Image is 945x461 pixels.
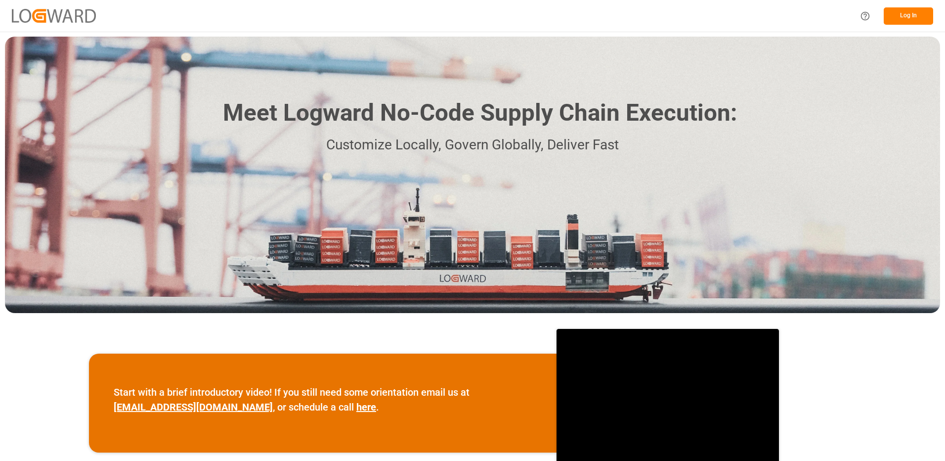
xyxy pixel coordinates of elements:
p: Start with a brief introductory video! If you still need some orientation email us at , or schedu... [114,385,532,415]
h1: Meet Logward No-Code Supply Chain Execution: [223,95,737,131]
button: Help Center [854,5,876,27]
img: Logward_new_orange.png [12,9,96,22]
p: Customize Locally, Govern Globally, Deliver Fast [208,134,737,156]
a: here [356,401,376,413]
a: [EMAIL_ADDRESS][DOMAIN_NAME] [114,401,273,413]
button: Log In [884,7,933,25]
